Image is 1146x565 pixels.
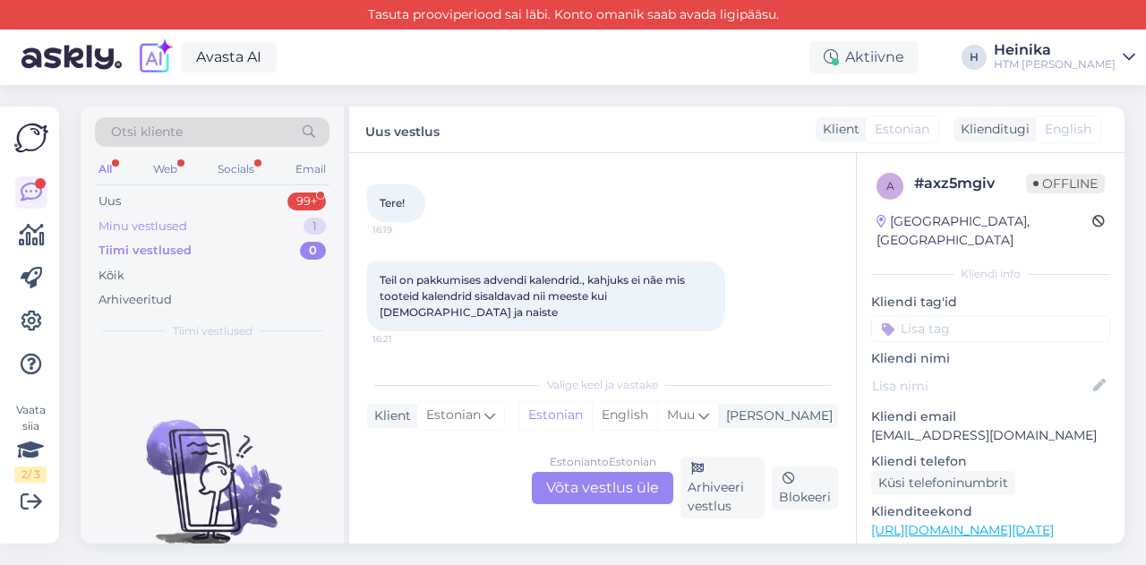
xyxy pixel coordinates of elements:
div: Valige keel ja vastake [367,377,838,393]
div: Kõik [98,267,124,285]
span: Muu [667,407,695,423]
div: Arhiveeri vestlus [680,457,765,518]
div: Aktiivne [809,41,919,73]
div: H [962,45,987,70]
img: explore-ai [136,39,174,76]
div: 0 [300,242,326,260]
div: Klient [816,120,859,139]
img: No chats [81,388,344,549]
div: Minu vestlused [98,218,187,235]
div: 99+ [287,193,326,210]
span: Offline [1026,174,1105,193]
input: Lisa nimi [872,376,1090,396]
p: [EMAIL_ADDRESS][DOMAIN_NAME] [871,426,1110,445]
div: Vaata siia [14,402,47,483]
div: English [592,402,657,429]
div: Email [292,158,329,181]
div: Klienditugi [954,120,1030,139]
div: Socials [214,158,258,181]
div: [GEOGRAPHIC_DATA], [GEOGRAPHIC_DATA] [877,212,1092,250]
img: Askly Logo [14,121,48,155]
div: All [95,158,115,181]
div: # axz5mgiv [914,173,1026,194]
span: Tere! [380,196,405,210]
div: 2 / 3 [14,467,47,483]
div: 1 [304,218,326,235]
div: Heinika [994,43,1116,57]
div: Arhiveeritud [98,291,172,309]
a: HeinikaHTM [PERSON_NAME] [994,43,1135,72]
div: Estonian [519,402,592,429]
span: Otsi kliente [111,123,183,141]
span: Estonian [875,120,929,139]
p: Kliendi tag'id [871,293,1110,312]
input: Lisa tag [871,315,1110,342]
div: HTM [PERSON_NAME] [994,57,1116,72]
div: Võta vestlus üle [532,472,673,504]
span: Tiimi vestlused [173,323,252,339]
p: Kliendi telefon [871,452,1110,471]
p: Kliendi nimi [871,349,1110,368]
p: Klienditeekond [871,502,1110,521]
div: Küsi telefoninumbrit [871,471,1015,495]
label: Uus vestlus [365,117,440,141]
div: Blokeeri [772,467,838,509]
div: Web [150,158,181,181]
div: Uus [98,193,121,210]
div: Kliendi info [871,266,1110,282]
span: a [886,179,894,193]
span: 16:19 [372,223,440,236]
div: [PERSON_NAME] [719,407,833,425]
div: Klient [367,407,411,425]
span: English [1045,120,1091,139]
a: Avasta AI [181,42,277,73]
span: Teil on pakkumises advendi kalendrid., kahjuks ei nãe mis tooteid kalendrid sisaldavad nii meeste... [380,273,688,319]
span: Estonian [426,406,481,425]
div: Estonian to Estonian [550,454,656,470]
p: Kliendi email [871,407,1110,426]
div: Tiimi vestlused [98,242,192,260]
a: [URL][DOMAIN_NAME][DATE] [871,522,1054,538]
span: 16:21 [372,332,440,346]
